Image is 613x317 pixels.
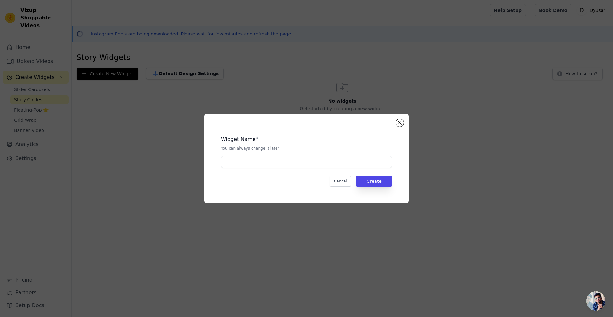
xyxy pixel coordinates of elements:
div: Bate-papo aberto [586,291,605,311]
button: Cancel [330,176,351,187]
button: Close modal [396,119,404,127]
button: Create [356,176,392,187]
p: You can always change it later [221,146,392,151]
legend: Widget Name [221,135,256,143]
